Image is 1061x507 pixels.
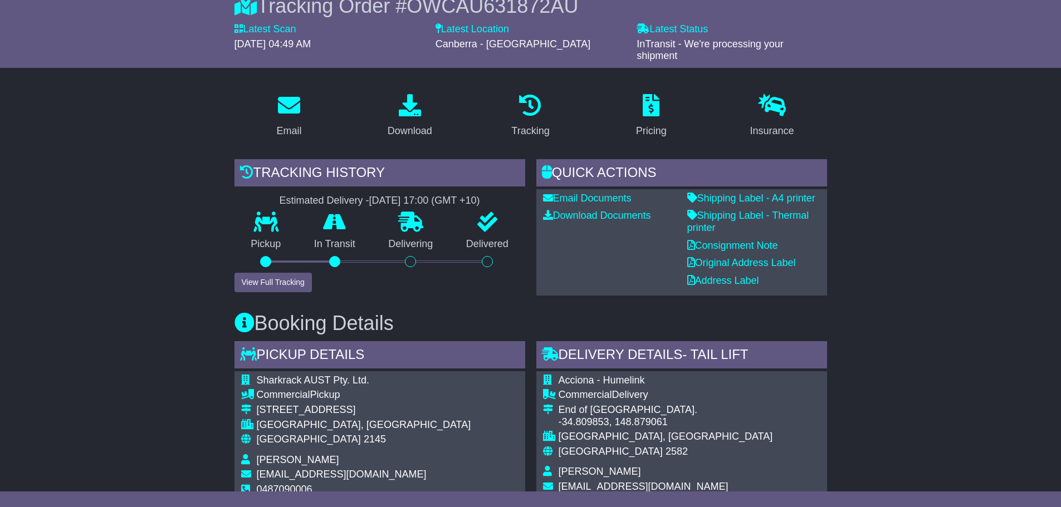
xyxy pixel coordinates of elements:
[269,90,309,142] a: Email
[666,446,688,457] span: 2582
[449,238,525,250] p: Delivered
[257,469,427,480] span: [EMAIL_ADDRESS][DOMAIN_NAME]
[687,240,778,251] a: Consignment Note
[743,90,801,142] a: Insurance
[257,419,471,431] div: [GEOGRAPHIC_DATA], [GEOGRAPHIC_DATA]
[436,23,509,36] label: Latest Location
[559,416,820,429] div: -34.809853, 148.879061
[234,312,827,334] h3: Booking Details
[504,90,556,142] a: Tracking
[559,389,612,400] span: Commercial
[559,404,820,416] div: End of [GEOGRAPHIC_DATA].
[234,273,312,292] button: View Full Tracking
[559,481,728,492] span: [EMAIL_ADDRESS][DOMAIN_NAME]
[750,124,794,139] div: Insurance
[543,193,632,204] a: Email Documents
[257,454,339,465] span: [PERSON_NAME]
[388,124,432,139] div: Download
[536,159,827,189] div: Quick Actions
[234,23,296,36] label: Latest Scan
[234,159,525,189] div: Tracking history
[234,195,525,207] div: Estimated Delivery -
[257,389,310,400] span: Commercial
[297,238,372,250] p: In Transit
[234,38,311,50] span: [DATE] 04:49 AM
[380,90,439,142] a: Download
[257,404,471,416] div: [STREET_ADDRESS]
[682,347,748,362] span: - Tail Lift
[637,23,708,36] label: Latest Status
[369,195,480,207] div: [DATE] 17:00 (GMT +10)
[372,238,450,250] p: Delivering
[559,446,663,457] span: [GEOGRAPHIC_DATA]
[559,389,820,401] div: Delivery
[257,434,361,445] span: [GEOGRAPHIC_DATA]
[511,124,549,139] div: Tracking
[629,90,674,142] a: Pricing
[636,124,667,139] div: Pricing
[559,431,820,443] div: [GEOGRAPHIC_DATA], [GEOGRAPHIC_DATA]
[687,193,815,204] a: Shipping Label - A4 printer
[687,210,809,233] a: Shipping Label - Thermal printer
[687,275,759,286] a: Address Label
[637,38,784,62] span: InTransit - We're processing your shipment
[234,238,298,250] p: Pickup
[257,375,369,386] span: Sharkrack AUST Pty. Ltd.
[276,124,301,139] div: Email
[436,38,590,50] span: Canberra - [GEOGRAPHIC_DATA]
[234,341,525,371] div: Pickup Details
[559,466,641,477] span: [PERSON_NAME]
[687,257,796,268] a: Original Address Label
[559,375,645,386] span: Acciona - Humelink
[257,484,312,495] span: 0487090006
[257,389,471,401] div: Pickup
[364,434,386,445] span: 2145
[536,341,827,371] div: Delivery Details
[543,210,651,221] a: Download Documents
